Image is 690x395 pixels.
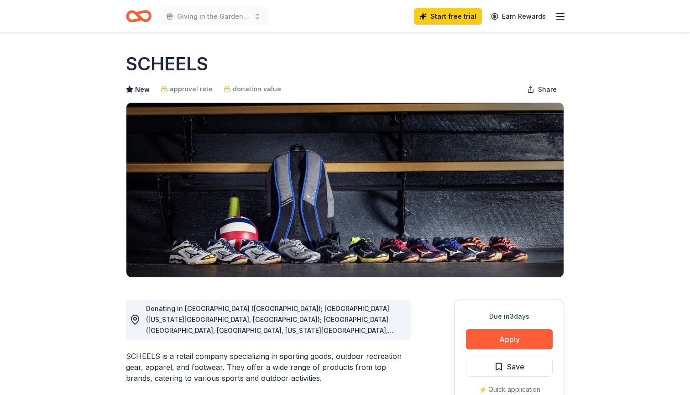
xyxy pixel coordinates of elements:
div: ⚡️ Quick application [466,384,553,395]
button: Giving in the Garden Party [159,7,268,26]
img: Image for SCHEELS [126,103,564,277]
span: New [135,84,150,95]
a: Start free trial [414,8,482,25]
button: Apply [466,329,553,349]
div: SCHEELS is a retail company specializing in sporting goods, outdoor recreation gear, apparel, and... [126,351,411,384]
span: approval rate [170,84,213,95]
a: Earn Rewards [486,8,551,25]
button: Save [466,357,553,377]
a: donation value [224,84,281,95]
a: Home [126,5,152,27]
h1: SCHEELS [126,51,208,77]
button: Share [520,80,564,99]
span: Save [507,361,524,373]
span: donation value [233,84,281,95]
a: approval rate [161,84,213,95]
div: Due in 3 days [466,311,553,322]
span: Giving in the Garden Party [177,11,250,22]
span: Share [538,84,557,95]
